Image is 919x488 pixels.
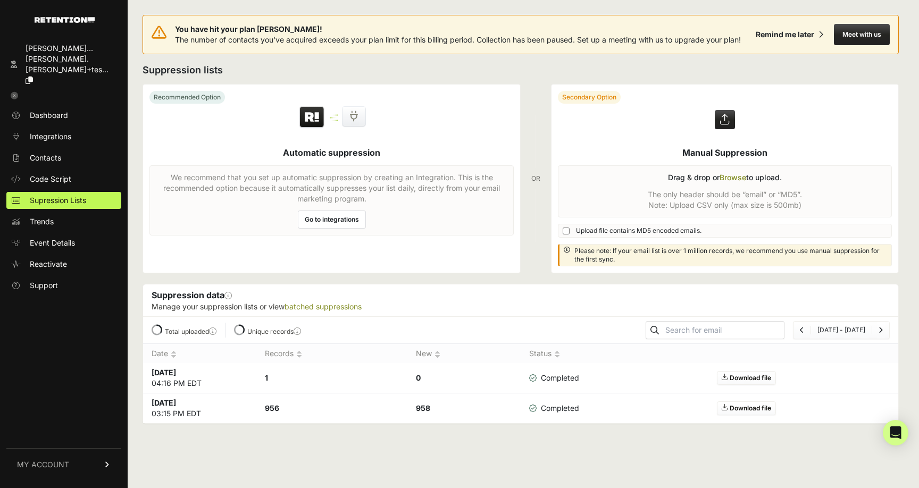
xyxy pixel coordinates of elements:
div: [PERSON_NAME]... [26,43,117,54]
a: Download file [717,401,776,415]
img: no_sort-eaf950dc5ab64cae54d48a5578032e96f70b2ecb7d747501f34c8f2db400fb66.gif [435,350,440,358]
a: [PERSON_NAME]... [PERSON_NAME].[PERSON_NAME]+tes... [6,40,121,89]
span: Upload file contains MD5 encoded emails. [576,226,701,235]
div: Suppression data [143,284,898,316]
span: Integrations [30,131,71,142]
span: Code Script [30,174,71,184]
nav: Page navigation [793,321,890,339]
a: batched suppressions [285,302,362,311]
span: The number of contacts you've acquired exceeds your plan limit for this billing period. Collectio... [175,35,741,44]
a: Reactivate [6,256,121,273]
a: MY ACCOUNT [6,448,121,481]
strong: 0 [416,373,421,382]
strong: [DATE] [152,368,176,377]
div: Open Intercom Messenger [883,420,908,445]
input: Search for email [663,323,784,338]
th: Date [143,344,256,364]
a: Trends [6,213,121,230]
span: Reactivate [30,259,67,270]
button: Meet with us [834,24,890,45]
img: integration [330,114,338,116]
a: Support [6,277,121,294]
span: Event Details [30,238,75,248]
img: no_sort-eaf950dc5ab64cae54d48a5578032e96f70b2ecb7d747501f34c8f2db400fb66.gif [296,350,302,358]
div: Recommended Option [149,91,225,104]
th: New [407,344,521,364]
button: Remind me later [751,25,828,44]
a: Code Script [6,171,121,188]
div: Remind me later [756,29,814,40]
h5: Automatic suppression [283,146,380,159]
input: Upload file contains MD5 encoded emails. [563,228,570,234]
img: no_sort-eaf950dc5ab64cae54d48a5578032e96f70b2ecb7d747501f34c8f2db400fb66.gif [554,350,560,358]
label: Total uploaded [165,327,216,335]
a: Download file [717,371,776,385]
img: no_sort-eaf950dc5ab64cae54d48a5578032e96f70b2ecb7d747501f34c8f2db400fb66.gif [171,350,177,358]
strong: 958 [416,403,430,413]
a: Supression Lists [6,192,121,209]
a: Previous [800,326,804,334]
span: [PERSON_NAME].[PERSON_NAME]+tes... [26,54,108,74]
span: Completed [529,403,579,414]
span: Dashboard [30,110,68,121]
a: Contacts [6,149,121,166]
span: Contacts [30,153,61,163]
a: Event Details [6,234,121,251]
td: 04:16 PM EDT [143,363,256,393]
strong: 956 [265,403,279,413]
span: Supression Lists [30,195,86,206]
th: Records [256,344,407,364]
span: Trends [30,216,54,227]
li: [DATE] - [DATE] [811,326,872,334]
a: Next [879,326,883,334]
span: MY ACCOUNT [17,459,69,470]
th: Status [521,344,596,364]
div: OR [531,84,540,273]
h2: Suppression lists [143,63,899,78]
p: Manage your suppression lists or view [152,301,890,312]
a: Go to integrations [298,211,366,229]
img: Retention.com [35,17,95,23]
img: integration [330,120,338,121]
img: Retention [298,106,325,129]
span: Support [30,280,58,291]
label: Unique records [247,327,301,335]
span: You have hit your plan [PERSON_NAME]! [175,24,741,35]
span: Completed [529,373,579,383]
img: integration [330,117,338,119]
td: 03:15 PM EDT [143,393,256,424]
p: We recommend that you set up automatic suppression by creating an Integration. This is the recomm... [156,172,507,204]
a: Integrations [6,128,121,145]
strong: [DATE] [152,398,176,407]
a: Dashboard [6,107,121,124]
strong: 1 [265,373,268,382]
